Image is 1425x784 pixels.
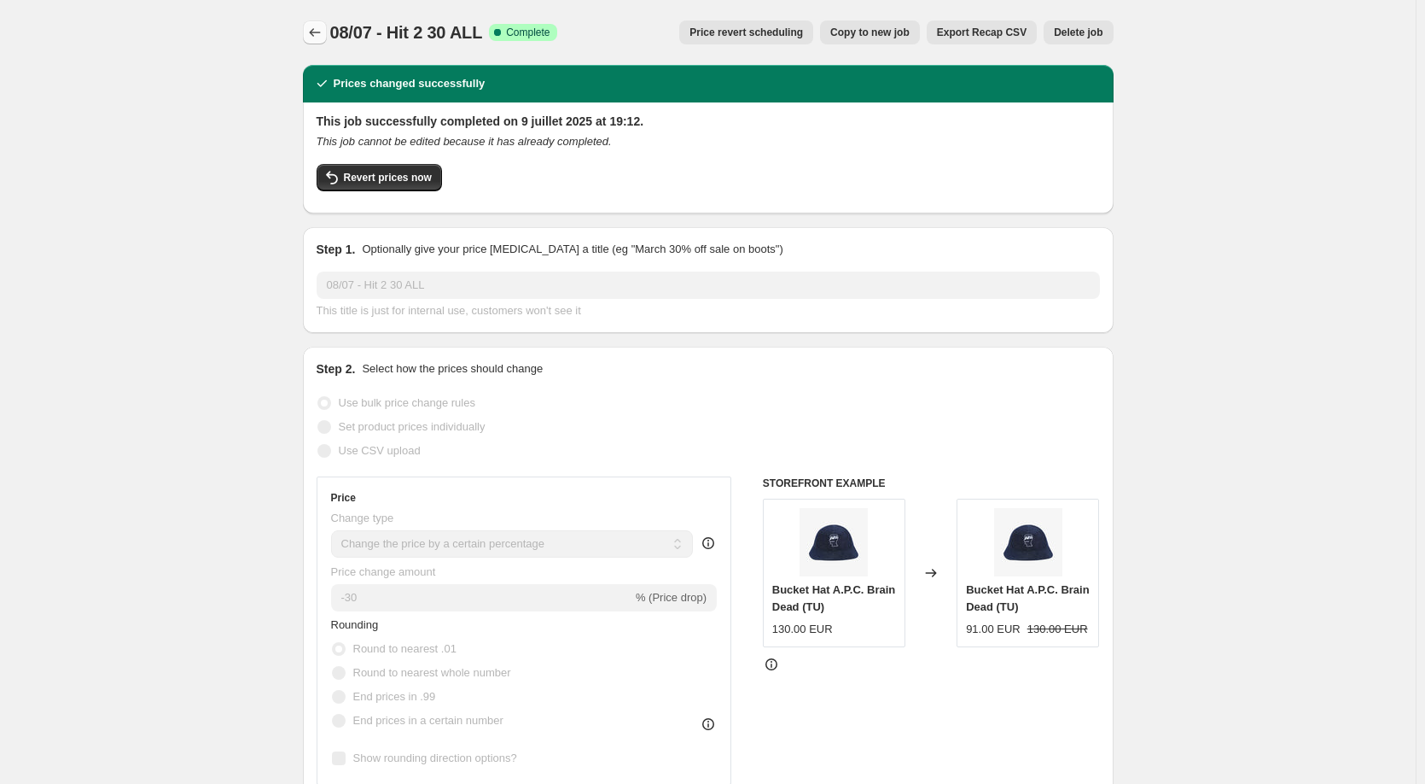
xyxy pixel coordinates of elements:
h2: This job successfully completed on 9 juillet 2025 at 19:12. [317,113,1100,130]
span: End prices in .99 [353,690,436,703]
span: Use bulk price change rules [339,396,475,409]
input: -15 [331,584,632,611]
span: Round to nearest .01 [353,642,457,655]
span: Rounding [331,618,379,631]
span: End prices in a certain number [353,714,503,727]
input: 30% off holiday sale [317,272,1100,299]
div: 91.00 EUR [966,621,1021,638]
span: Bucket Hat A.P.C. Brain Dead (TU) [966,583,1090,613]
span: This title is just for internal use, customers won't see it [317,304,581,317]
img: COHIV-M24159IAI_00_80x.jpg [800,508,868,576]
span: Revert prices now [344,171,432,184]
span: Bucket Hat A.P.C. Brain Dead (TU) [772,583,896,613]
span: 08/07 - Hit 2 30 ALL [330,23,483,42]
p: Optionally give your price [MEDICAL_DATA] a title (eg "March 30% off sale on boots") [362,241,782,258]
span: Price revert scheduling [689,26,803,39]
i: This job cannot be edited because it has already completed. [317,135,612,148]
span: Copy to new job [830,26,910,39]
span: Use CSV upload [339,444,421,457]
span: Price change amount [331,565,436,578]
button: Copy to new job [820,20,920,44]
h2: Step 1. [317,241,356,258]
span: Delete job [1054,26,1102,39]
span: Set product prices individually [339,420,486,433]
h6: STOREFRONT EXAMPLE [763,477,1100,490]
span: Round to nearest whole number [353,666,511,679]
button: Price revert scheduling [679,20,813,44]
button: Price change jobs [303,20,327,44]
h2: Step 2. [317,360,356,377]
span: Complete [506,26,550,39]
div: 130.00 EUR [772,621,833,638]
button: Delete job [1044,20,1113,44]
img: COHIV-M24159IAI_00_80x.jpg [994,508,1062,576]
p: Select how the prices should change [362,360,543,377]
span: Export Recap CSV [937,26,1027,39]
span: % (Price drop) [636,591,707,604]
button: Revert prices now [317,164,442,191]
h2: Prices changed successfully [334,75,486,92]
button: Export Recap CSV [927,20,1037,44]
div: help [700,535,717,552]
span: Show rounding direction options? [353,752,517,764]
h3: Price [331,491,356,505]
strike: 130.00 EUR [1027,621,1088,638]
span: Change type [331,512,394,524]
